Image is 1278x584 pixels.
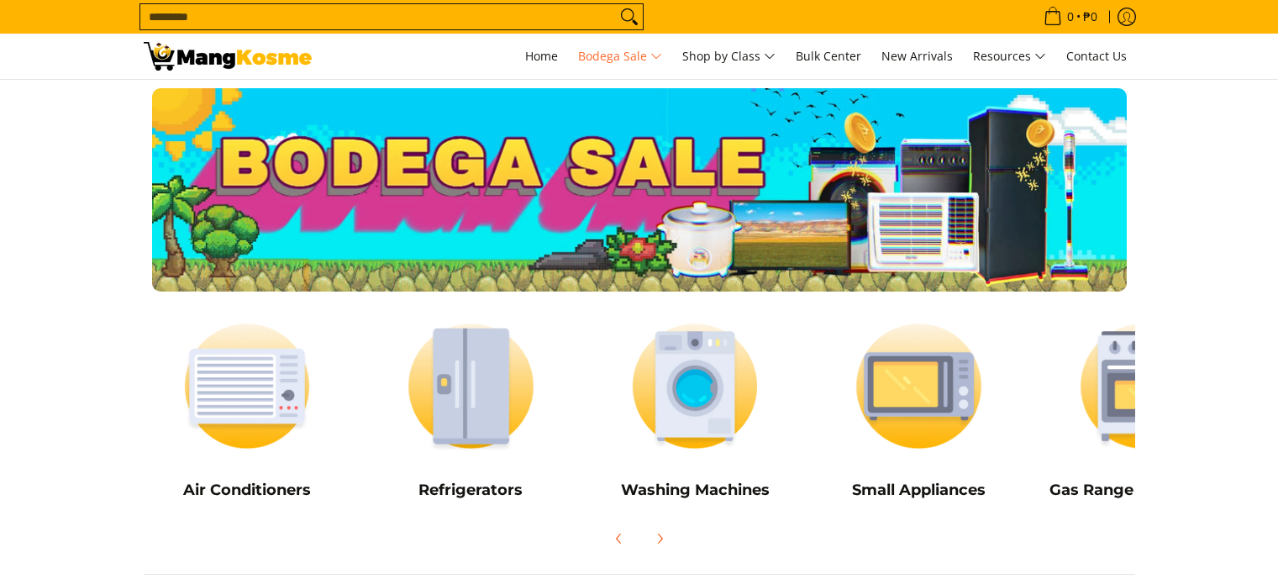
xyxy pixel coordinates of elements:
a: Home [517,34,566,79]
h5: Washing Machines [592,481,799,500]
img: Washing Machines [592,308,799,464]
a: Shop by Class [674,34,784,79]
a: Washing Machines Washing Machines [592,308,799,512]
h5: Small Appliances [815,481,1023,500]
a: Air Conditioners Air Conditioners [144,308,351,512]
a: Refrigerators Refrigerators [367,308,575,512]
h5: Air Conditioners [144,481,351,500]
a: Contact Us [1058,34,1135,79]
button: Next [641,520,678,557]
img: Air Conditioners [144,308,351,464]
span: Bodega Sale [578,46,662,67]
h5: Gas Range and Cookers [1039,481,1247,500]
h5: Refrigerators [367,481,575,500]
img: Cookers [1039,308,1247,464]
a: Resources [965,34,1054,79]
button: Search [616,4,643,29]
img: Refrigerators [367,308,575,464]
span: Contact Us [1066,48,1127,64]
a: Bodega Sale [570,34,671,79]
a: Bulk Center [787,34,870,79]
span: Shop by Class [682,46,776,67]
a: Cookers Gas Range and Cookers [1039,308,1247,512]
button: Previous [601,520,638,557]
img: Bodega Sale l Mang Kosme: Cost-Efficient &amp; Quality Home Appliances [144,42,312,71]
span: Resources [973,46,1046,67]
nav: Main Menu [329,34,1135,79]
span: Home [525,48,558,64]
span: Bulk Center [796,48,861,64]
span: 0 [1065,11,1076,23]
span: • [1039,8,1102,26]
img: Small Appliances [815,308,1023,464]
span: New Arrivals [881,48,953,64]
a: Small Appliances Small Appliances [815,308,1023,512]
span: ₱0 [1081,11,1100,23]
a: New Arrivals [873,34,961,79]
